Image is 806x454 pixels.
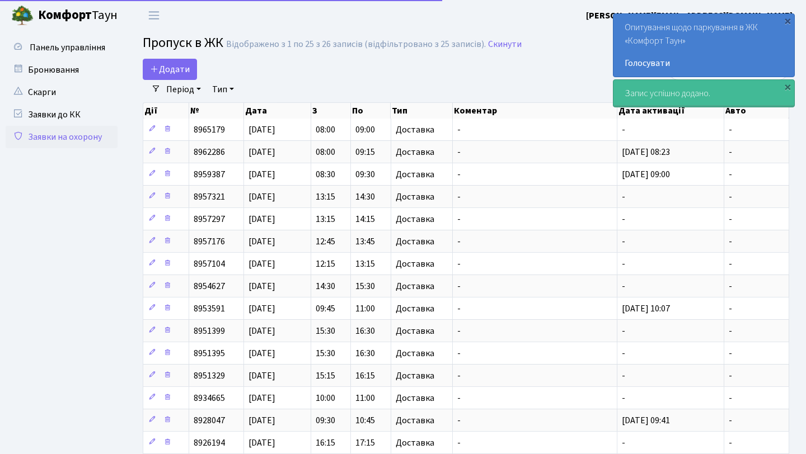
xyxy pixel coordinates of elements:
[249,302,275,315] span: [DATE]
[249,392,275,404] span: [DATE]
[6,103,118,126] a: Заявки до КК
[316,168,335,181] span: 08:30
[396,237,434,246] span: Доставка
[622,437,625,449] span: -
[316,347,335,360] span: 15:30
[396,125,434,134] span: Доставка
[249,325,275,337] span: [DATE]
[396,394,434,403] span: Доставка
[355,258,375,270] span: 13:15
[457,280,461,292] span: -
[194,258,225,270] span: 8957104
[622,302,670,315] span: [DATE] 10:07
[38,6,118,25] span: Таун
[194,392,225,404] span: 8934665
[316,191,335,203] span: 13:15
[316,437,335,449] span: 16:15
[453,103,617,119] th: Коментар
[316,325,335,337] span: 15:30
[729,146,732,158] span: -
[194,280,225,292] span: 8954627
[355,437,375,449] span: 17:15
[625,56,783,70] a: Голосувати
[729,168,732,181] span: -
[396,215,434,224] span: Доставка
[249,235,275,248] span: [DATE]
[396,192,434,201] span: Доставка
[194,370,225,382] span: 8951329
[457,302,461,315] span: -
[316,280,335,292] span: 14:30
[457,124,461,136] span: -
[396,304,434,313] span: Доставка
[355,191,375,203] span: 14:30
[457,235,461,248] span: -
[30,41,105,54] span: Панель управління
[396,327,434,335] span: Доставка
[488,39,522,50] a: Скинути
[457,414,461,427] span: -
[194,414,225,427] span: 8928047
[617,103,724,119] th: Дата активації
[729,370,732,382] span: -
[316,146,335,158] span: 08:00
[249,414,275,427] span: [DATE]
[194,168,225,181] span: 8959387
[316,392,335,404] span: 10:00
[729,191,732,203] span: -
[189,103,244,119] th: №
[729,235,732,248] span: -
[194,213,225,225] span: 8957297
[316,213,335,225] span: 13:15
[622,213,625,225] span: -
[6,126,118,148] a: Заявки на охорону
[622,235,625,248] span: -
[782,81,793,92] div: ×
[729,414,732,427] span: -
[729,302,732,315] span: -
[140,6,168,25] button: Переключити навігацію
[457,347,461,360] span: -
[249,258,275,270] span: [DATE]
[396,416,434,425] span: Доставка
[194,347,225,360] span: 8951395
[729,213,732,225] span: -
[622,325,625,337] span: -
[396,438,434,447] span: Доставка
[194,191,225,203] span: 8957321
[457,258,461,270] span: -
[457,392,461,404] span: -
[355,325,375,337] span: 16:30
[6,81,118,103] a: Скарги
[457,146,461,158] span: -
[724,103,789,119] th: Авто
[311,103,351,119] th: З
[729,258,732,270] span: -
[316,370,335,382] span: 15:15
[226,39,486,50] div: Відображено з 1 по 25 з 26 записів (відфільтровано з 25 записів).
[729,347,732,360] span: -
[150,63,190,75] span: Додати
[622,168,670,181] span: [DATE] 09:00
[457,191,461,203] span: -
[622,414,670,427] span: [DATE] 09:41
[729,124,732,136] span: -
[729,437,732,449] span: -
[586,9,793,22] a: [PERSON_NAME][EMAIL_ADDRESS][DOMAIN_NAME]
[396,259,434,268] span: Доставка
[457,213,461,225] span: -
[194,302,225,315] span: 8953591
[457,325,461,337] span: -
[208,80,238,99] a: Тип
[396,371,434,380] span: Доставка
[396,148,434,157] span: Доставка
[6,59,118,81] a: Бронювання
[249,213,275,225] span: [DATE]
[194,437,225,449] span: 8926194
[613,14,794,77] div: Опитування щодо паркування в ЖК «Комфорт Таун»
[396,282,434,291] span: Доставка
[586,10,793,22] b: [PERSON_NAME][EMAIL_ADDRESS][DOMAIN_NAME]
[316,124,335,136] span: 08:00
[355,168,375,181] span: 09:30
[355,347,375,360] span: 16:30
